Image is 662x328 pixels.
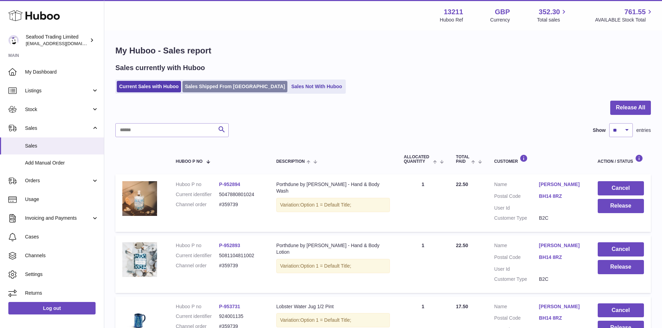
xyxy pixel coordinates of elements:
a: 352.30 Total sales [537,7,568,23]
span: AVAILABLE Stock Total [595,17,654,23]
a: Sales Not With Huboo [289,81,344,92]
a: P-952893 [219,243,240,248]
a: BH14 8RZ [539,193,584,200]
strong: GBP [495,7,510,17]
a: [PERSON_NAME] [539,181,584,188]
dt: Customer Type [494,276,539,283]
h1: My Huboo - Sales report [115,45,651,56]
div: Action / Status [598,154,644,164]
span: Total paid [456,155,469,164]
span: 17.50 [456,304,468,309]
dt: Channel order [176,201,219,208]
dt: Name [494,303,539,312]
dd: 5081104811002 [219,252,262,259]
dt: Huboo P no [176,242,219,249]
dt: Huboo P no [176,181,219,188]
div: Lobster Water Jug 1/2 Pint [276,303,390,310]
span: Description [276,159,305,164]
button: Release [598,260,644,274]
dd: 924001135 [219,313,262,320]
td: 1 [397,174,449,232]
span: Cases [25,234,99,240]
span: entries [636,127,651,134]
dt: Current identifier [176,313,219,320]
span: Option 1 = Default Title; [300,263,351,269]
dt: User Id [494,266,539,272]
span: Option 1 = Default Title; [300,317,351,323]
div: Porthdune by [PERSON_NAME] - Hand & Body Wash [276,181,390,194]
div: Porthdune by [PERSON_NAME] - Hand & Body Lotion [276,242,390,255]
div: Seafood Trading Limited [26,34,88,47]
a: P-952894 [219,182,240,187]
span: [EMAIL_ADDRESS][DOMAIN_NAME] [26,41,102,46]
span: Sales [25,143,99,149]
dt: User Id [494,205,539,211]
span: Channels [25,252,99,259]
div: Variation: [276,198,390,212]
div: Variation: [276,313,390,327]
label: Show [593,127,606,134]
a: [PERSON_NAME] [539,303,584,310]
td: 1 [397,235,449,293]
button: Cancel [598,303,644,318]
span: Sales [25,125,91,132]
dd: 5047880801024 [219,191,262,198]
a: BH14 8RZ [539,254,584,261]
img: online@rickstein.com [8,35,19,45]
span: 22.50 [456,182,468,187]
span: Settings [25,271,99,278]
span: Listings [25,87,91,94]
span: Stock [25,106,91,113]
div: Variation: [276,259,390,273]
dt: Name [494,242,539,251]
img: Untitleddesign_5_3567bb60-26f8-4a06-b190-537de240338b.png [122,242,157,277]
span: Usage [25,196,99,203]
dt: Postal Code [494,315,539,323]
button: Cancel [598,181,644,195]
div: Huboo Ref [440,17,463,23]
div: Currency [490,17,510,23]
dt: Postal Code [494,193,539,201]
button: Cancel [598,242,644,256]
span: Option 1 = Default Title; [300,202,351,208]
dt: Postal Code [494,254,539,262]
a: BH14 8RZ [539,315,584,321]
span: 352.30 [539,7,560,17]
dt: Huboo P no [176,303,219,310]
dt: Channel order [176,262,219,269]
span: 761.55 [624,7,646,17]
span: My Dashboard [25,69,99,75]
dd: #359739 [219,201,262,208]
a: Sales Shipped From [GEOGRAPHIC_DATA] [182,81,287,92]
span: Total sales [537,17,568,23]
span: Add Manual Order [25,160,99,166]
div: Customer [494,154,584,164]
a: [PERSON_NAME] [539,242,584,249]
dt: Current identifier [176,191,219,198]
span: Orders [25,177,91,184]
dt: Current identifier [176,252,219,259]
strong: 13211 [444,7,463,17]
dd: #359739 [219,262,262,269]
a: 761.55 AVAILABLE Stock Total [595,7,654,23]
img: Untitleddesign_2.png [122,181,157,216]
a: P-953731 [219,304,240,309]
span: Invoicing and Payments [25,215,91,221]
h2: Sales currently with Huboo [115,63,205,73]
button: Release All [610,101,651,115]
span: 22.50 [456,243,468,248]
span: ALLOCATED Quantity [404,155,431,164]
dt: Customer Type [494,215,539,221]
dt: Name [494,181,539,190]
span: Returns [25,290,99,296]
button: Release [598,199,644,213]
span: Huboo P no [176,159,203,164]
dd: B2C [539,215,584,221]
a: Log out [8,302,96,314]
dd: B2C [539,276,584,283]
a: Current Sales with Huboo [117,81,181,92]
